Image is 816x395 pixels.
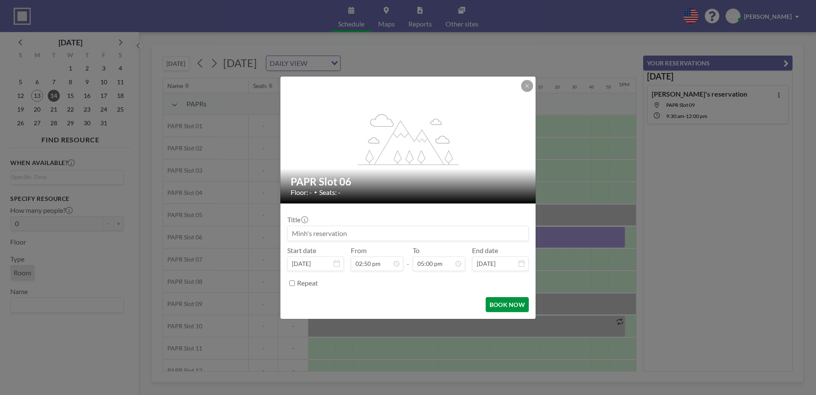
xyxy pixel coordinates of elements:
[351,246,367,255] label: From
[287,215,307,224] label: Title
[319,188,341,197] span: Seats: -
[288,226,528,241] input: Minh's reservation
[291,175,526,188] h2: PAPR Slot 06
[291,188,312,197] span: Floor: -
[287,246,316,255] label: Start date
[358,113,459,165] g: flex-grow: 1.2;
[314,189,317,195] span: •
[486,297,529,312] button: BOOK NOW
[407,249,409,268] span: -
[472,246,498,255] label: End date
[413,246,420,255] label: To
[297,279,318,287] label: Repeat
